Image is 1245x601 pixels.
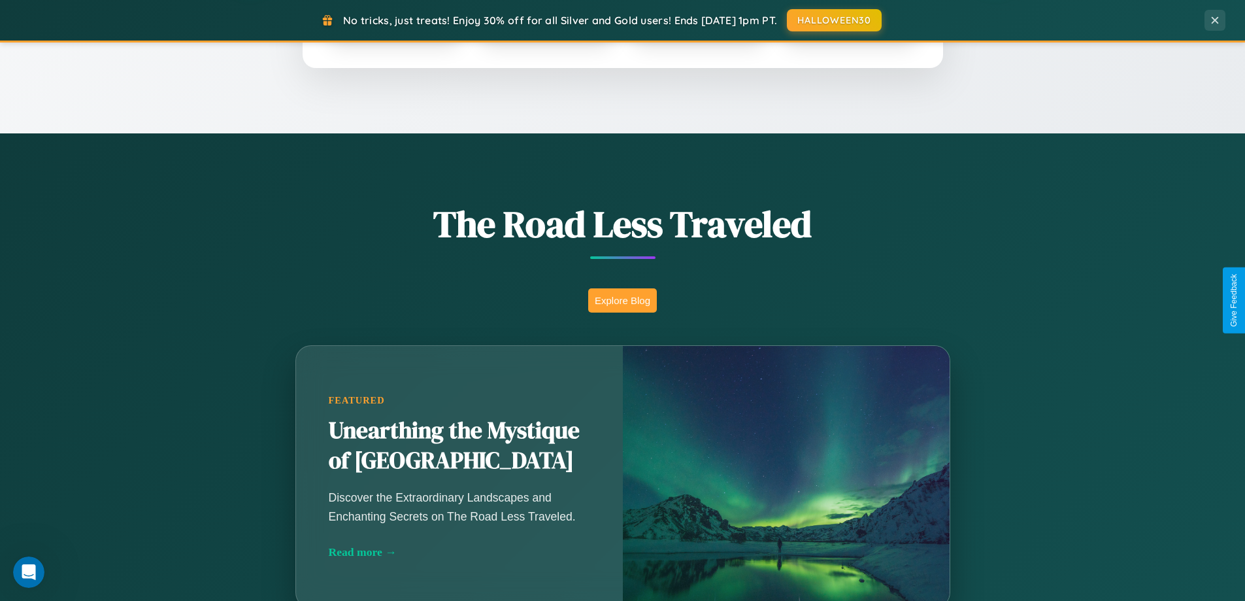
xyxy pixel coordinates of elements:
div: Featured [329,395,590,406]
button: Explore Blog [588,288,657,313]
span: No tricks, just treats! Enjoy 30% off for all Silver and Gold users! Ends [DATE] 1pm PT. [343,14,777,27]
div: Read more → [329,545,590,559]
button: HALLOWEEN30 [787,9,882,31]
h1: The Road Less Traveled [231,199,1015,249]
p: Discover the Extraordinary Landscapes and Enchanting Secrets on The Road Less Traveled. [329,489,590,525]
h2: Unearthing the Mystique of [GEOGRAPHIC_DATA] [329,416,590,476]
div: Give Feedback [1229,274,1238,327]
iframe: Intercom live chat [13,557,44,588]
